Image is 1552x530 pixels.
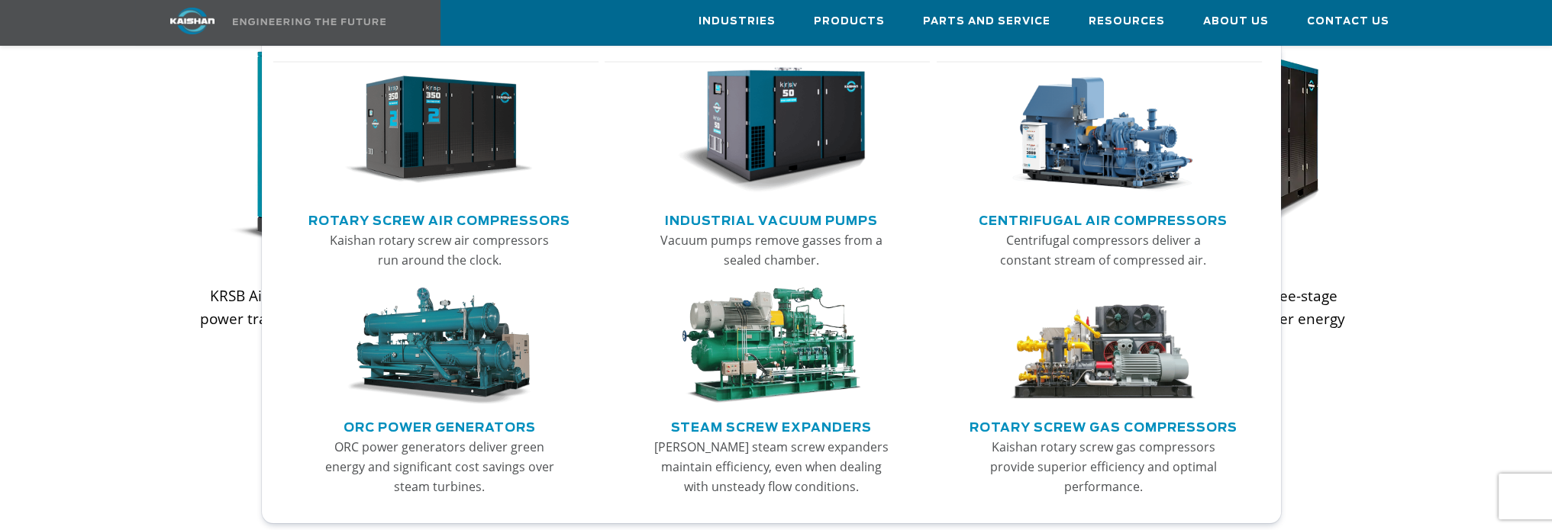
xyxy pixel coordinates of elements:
[1203,1,1269,42] a: About Us
[665,207,878,230] a: Industrial Vacuum Pumps
[677,67,865,194] img: thumb-Industrial-Vacuum-Pumps
[970,414,1237,437] a: Rotary Screw Gas Compressors
[321,230,559,270] p: Kaishan rotary screw air compressors run around the clock.
[699,1,776,42] a: Industries
[233,18,386,25] img: Engineering the future
[321,437,559,496] p: ORC power generators deliver green energy and significant cost savings over steam turbines.
[345,67,533,194] img: thumb-Rotary-Screw-Air-Compressors
[699,13,776,31] span: Industries
[345,287,533,405] img: thumb-ORC-Power-Generators
[1307,13,1389,31] span: Contact Us
[984,437,1222,496] p: Kaishan rotary screw gas compressors provide superior efficiency and optimal performance.
[308,207,570,230] a: Rotary Screw Air Compressors
[814,1,885,42] a: Products
[135,8,250,34] img: kaishan logo
[190,43,508,254] img: krsb30
[677,287,865,405] img: thumb-Steam-Screw-Expanders
[190,355,508,377] a: Read More >
[652,230,890,270] p: Vacuum pumps remove gasses from a sealed chamber.
[652,437,890,496] p: [PERSON_NAME] steam screw expanders maintain efficiency, even when dealing with unsteady flow con...
[1307,1,1389,42] a: Contact Us
[923,1,1050,42] a: Parts and Service
[344,414,536,437] a: ORC Power Generators
[1089,13,1165,31] span: Resources
[923,13,1050,31] span: Parts and Service
[984,230,1222,270] p: Centrifugal compressors deliver a constant stream of compressed air.
[1009,67,1197,194] img: thumb-Centrifugal-Air-Compressors
[671,414,872,437] a: Steam Screw Expanders
[1089,1,1165,42] a: Resources
[1203,13,1269,31] span: About Us
[814,13,885,31] span: Products
[190,284,508,376] p: KRSB Air Compressors with a belt-driven power train that allows maximum pressure flexibility up t...
[1009,287,1197,405] img: thumb-Rotary-Screw-Gas-Compressors
[979,207,1228,230] a: Centrifugal Air Compressors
